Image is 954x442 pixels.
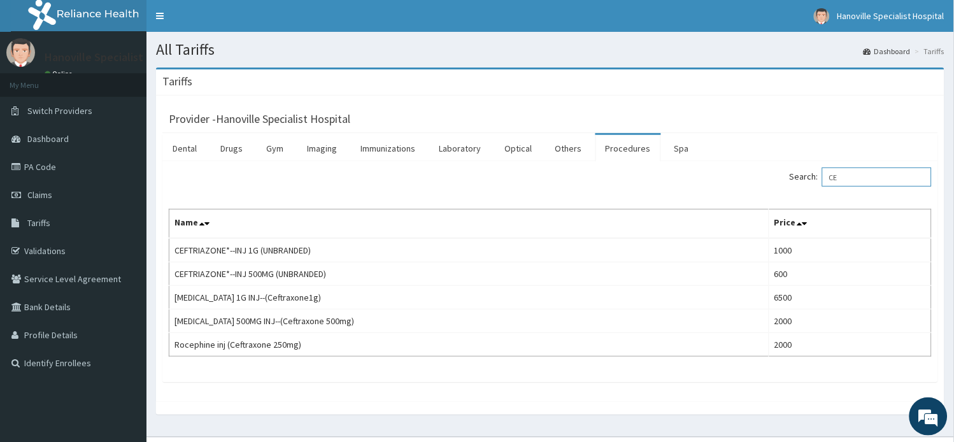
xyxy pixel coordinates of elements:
td: CEFTRIAZONE*--INJ 500MG (UNBRANDED) [169,262,769,286]
div: Minimize live chat window [209,6,239,37]
td: 6500 [769,286,931,310]
a: Dashboard [864,46,911,57]
span: Claims [27,189,52,201]
span: Switch Providers [27,105,92,117]
td: 600 [769,262,931,286]
div: Chat with us now [66,71,214,88]
span: We're online! [74,137,176,266]
a: Others [545,135,592,162]
li: Tariffs [912,46,944,57]
td: [MEDICAL_DATA] 500MG INJ--(Ceftraxone 500mg) [169,310,769,333]
img: User Image [814,8,830,24]
a: Drugs [210,135,253,162]
th: Price [769,210,931,239]
textarea: Type your message and hit 'Enter' [6,301,243,346]
a: Dental [162,135,207,162]
a: Procedures [595,135,661,162]
a: Gym [256,135,294,162]
td: [MEDICAL_DATA] 1G INJ--(Ceftraxone1g) [169,286,769,310]
a: Spa [664,135,699,162]
h1: All Tariffs [156,41,944,58]
td: 1000 [769,238,931,262]
h3: Tariffs [162,76,192,87]
a: Optical [494,135,542,162]
th: Name [169,210,769,239]
img: User Image [6,38,35,67]
td: CEFTRIAZONE*--INJ 1G (UNBRANDED) [169,238,769,262]
td: 2000 [769,310,931,333]
td: 2000 [769,333,931,357]
img: d_794563401_company_1708531726252_794563401 [24,64,52,96]
td: Rocephine inj (Ceftraxone 250mg) [169,333,769,357]
span: Hanoville Specialist Hospital [837,10,944,22]
span: Tariffs [27,217,50,229]
a: Immunizations [350,135,425,162]
a: Laboratory [429,135,491,162]
p: Hanoville Specialist Hospital [45,52,188,63]
h3: Provider - Hanoville Specialist Hospital [169,113,350,125]
a: Imaging [297,135,347,162]
span: Dashboard [27,133,69,145]
input: Search: [822,168,932,187]
label: Search: [790,168,932,187]
a: Online [45,69,75,78]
